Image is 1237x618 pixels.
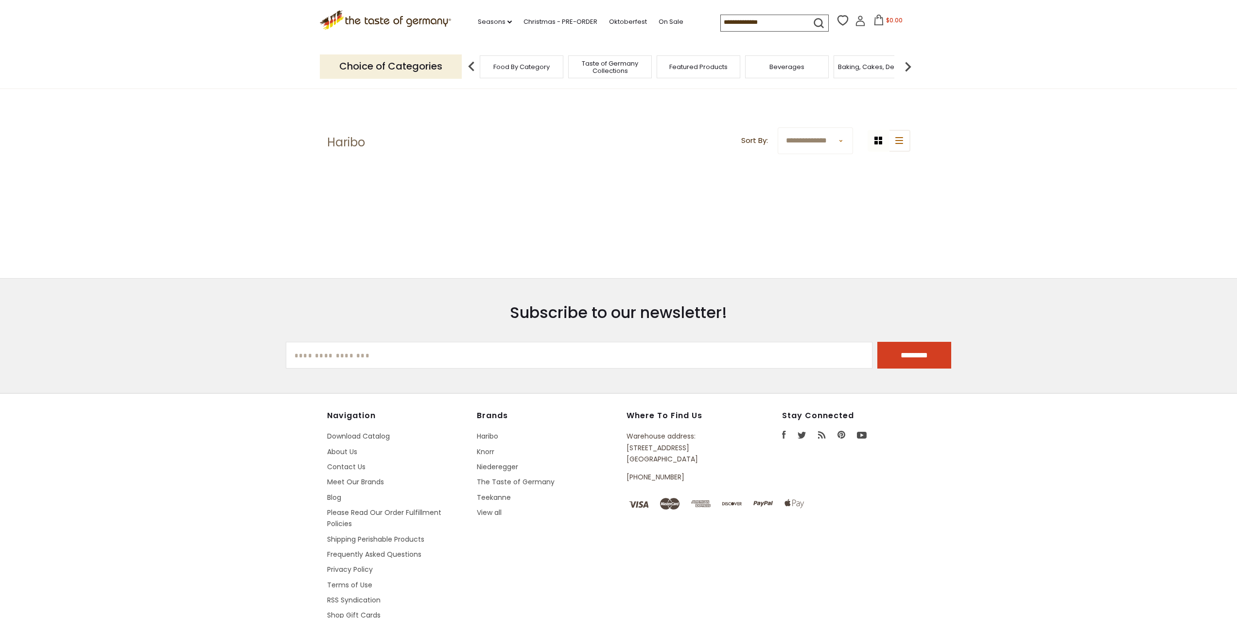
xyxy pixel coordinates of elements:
p: Warehouse address: [STREET_ADDRESS] [GEOGRAPHIC_DATA] [627,431,737,465]
a: Taste of Germany Collections [571,60,649,74]
a: Download Catalog [327,431,390,441]
a: RSS Syndication [327,595,381,605]
a: Teekanne [477,493,511,502]
a: On Sale [659,17,683,27]
a: Contact Us [327,462,366,472]
a: Beverages [769,63,804,71]
p: [PHONE_NUMBER] [627,472,737,483]
a: The Taste of Germany [477,477,555,487]
a: Oktoberfest [609,17,647,27]
a: Meet Our Brands [327,477,384,487]
h4: Where to find us [627,411,737,421]
h3: Subscribe to our newsletter! [286,303,952,322]
a: Featured Products [669,63,728,71]
a: View all [477,508,502,517]
img: next arrow [898,57,918,76]
a: Haribo [477,431,498,441]
h1: Haribo [327,135,365,150]
a: Seasons [478,17,512,27]
a: Privacy Policy [327,565,373,574]
a: Knorr [477,447,494,457]
h4: Stay Connected [782,411,910,421]
h4: Brands [477,411,617,421]
label: Sort By: [741,135,768,147]
a: About Us [327,447,357,457]
span: $0.00 [886,16,903,24]
a: Baking, Cakes, Desserts [838,63,913,71]
img: previous arrow [462,57,481,76]
button: $0.00 [868,15,909,29]
p: Choice of Categories [320,54,462,78]
a: Christmas - PRE-ORDER [523,17,597,27]
a: Please Read Our Order Fulfillment Policies [327,508,441,529]
h4: Navigation [327,411,467,421]
a: Frequently Asked Questions [327,549,421,559]
a: Niederegger [477,462,518,472]
a: Food By Category [493,63,550,71]
a: Terms of Use [327,580,372,590]
a: Shipping Perishable Products [327,534,424,544]
a: Blog [327,493,341,502]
